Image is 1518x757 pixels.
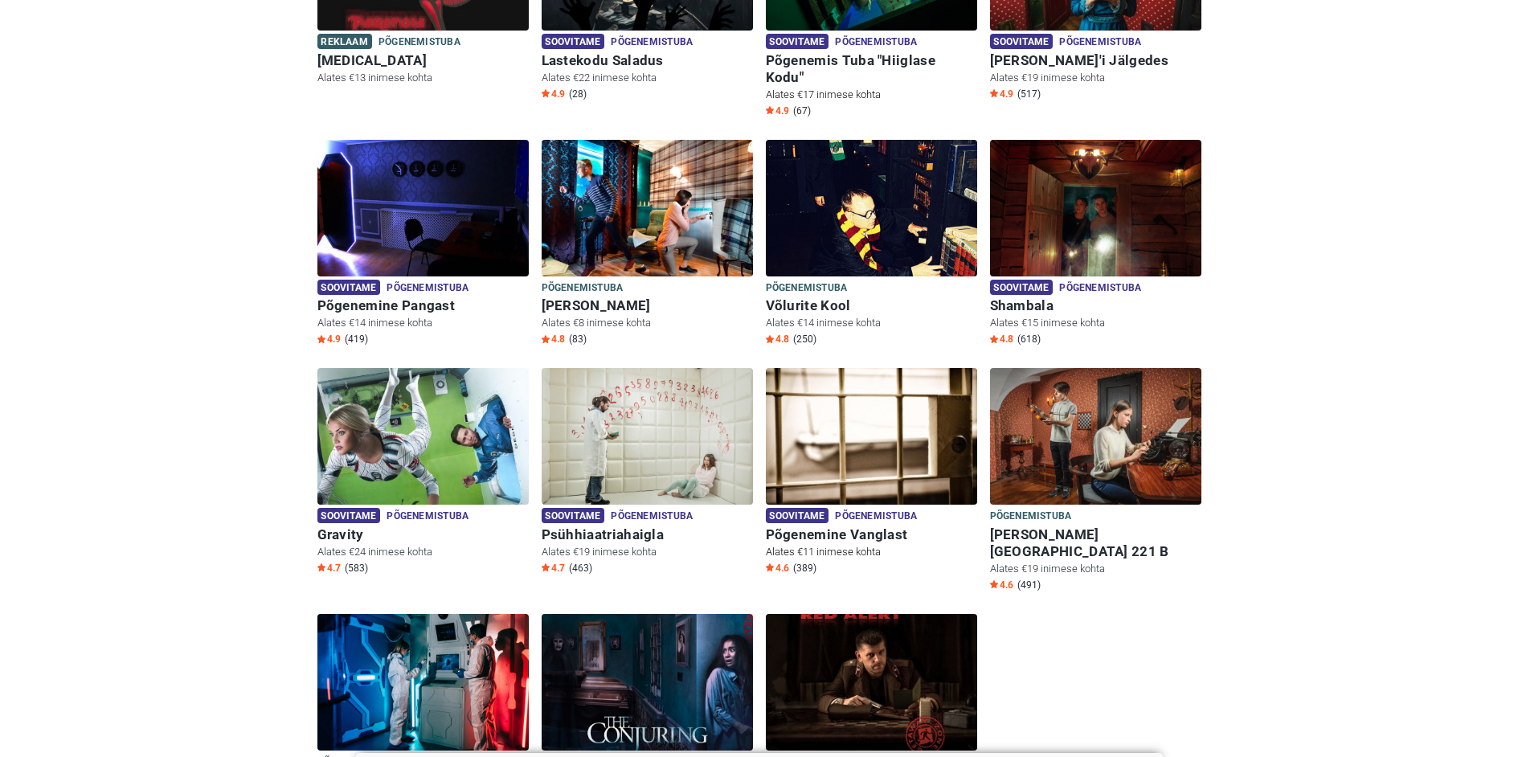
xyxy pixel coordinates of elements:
[317,280,381,295] span: Soovitame
[766,368,977,505] img: Põgenemine Vanglast
[317,71,529,85] p: Alates €13 inimese kohta
[542,562,565,575] span: 4.7
[990,333,1013,346] span: 4.8
[542,140,753,350] a: Sherlock Holmes Põgenemistuba [PERSON_NAME] Alates €8 inimese kohta Star4.8 (83)
[766,368,977,578] a: Põgenemine Vanglast Soovitame Põgenemistuba Põgenemine Vanglast Alates €11 inimese kohta Star4.6 ...
[317,614,529,751] img: Üliinimene
[569,562,592,575] span: (463)
[793,104,811,117] span: (67)
[990,280,1054,295] span: Soovitame
[1059,280,1141,297] span: Põgenemistuba
[317,563,325,571] img: Star
[990,335,998,343] img: Star
[766,297,977,314] h6: Võlurite Kool
[990,316,1201,330] p: Alates €15 inimese kohta
[766,526,977,543] h6: Põgenemine Vanglast
[317,335,325,343] img: Star
[542,335,550,343] img: Star
[990,526,1201,560] h6: [PERSON_NAME][GEOGRAPHIC_DATA] 221 B
[345,562,368,575] span: (583)
[835,34,917,51] span: Põgenemistuba
[378,34,460,51] span: Põgenemistuba
[542,52,753,69] h6: Lastekodu Saladus
[542,316,753,330] p: Alates €8 inimese kohta
[766,52,977,86] h6: Põgenemis Tuba "Hiiglase Kodu"
[317,34,372,49] span: Reklaam
[317,508,381,523] span: Soovitame
[990,368,1201,595] a: Baker Street 221 B Põgenemistuba [PERSON_NAME][GEOGRAPHIC_DATA] 221 B Alates €19 inimese kohta St...
[990,579,1013,591] span: 4.6
[990,71,1201,85] p: Alates €19 inimese kohta
[317,297,529,314] h6: Põgenemine Pangast
[317,562,341,575] span: 4.7
[542,297,753,314] h6: [PERSON_NAME]
[542,545,753,559] p: Alates €19 inimese kohta
[766,34,829,49] span: Soovitame
[542,71,753,85] p: Alates €22 inimese kohta
[345,333,368,346] span: (419)
[990,368,1201,505] img: Baker Street 221 B
[542,563,550,571] img: Star
[569,88,587,100] span: (28)
[317,368,529,578] a: Gravity Soovitame Põgenemistuba Gravity Alates €24 inimese kohta Star4.7 (583)
[766,106,774,114] img: Star
[317,140,529,350] a: Põgenemine Pangast Soovitame Põgenemistuba Põgenemine Pangast Alates €14 inimese kohta Star4.9 (419)
[542,34,605,49] span: Soovitame
[611,34,693,51] span: Põgenemistuba
[766,140,977,276] img: Võlurite Kool
[542,368,753,578] a: Psühhiaatriahaigla Soovitame Põgenemistuba Psühhiaatriahaigla Alates €19 inimese kohta Star4.7 (463)
[1017,579,1041,591] span: (491)
[317,526,529,543] h6: Gravity
[542,88,565,100] span: 4.9
[990,52,1201,69] h6: [PERSON_NAME]'i Jälgedes
[542,280,624,297] span: Põgenemistuba
[317,316,529,330] p: Alates €14 inimese kohta
[766,333,789,346] span: 4.8
[766,140,977,350] a: Võlurite Kool Põgenemistuba Võlurite Kool Alates €14 inimese kohta Star4.8 (250)
[1059,34,1141,51] span: Põgenemistuba
[793,333,816,346] span: (250)
[990,34,1054,49] span: Soovitame
[766,280,848,297] span: Põgenemistuba
[990,297,1201,314] h6: Shambala
[990,140,1201,276] img: Shambala
[317,333,341,346] span: 4.9
[990,140,1201,350] a: Shambala Soovitame Põgenemistuba Shambala Alates €15 inimese kohta Star4.8 (618)
[766,508,829,523] span: Soovitame
[1017,333,1041,346] span: (618)
[990,508,1072,526] span: Põgenemistuba
[990,88,1013,100] span: 4.9
[611,508,693,526] span: Põgenemistuba
[542,614,753,751] img: The Conjuring
[569,333,587,346] span: (83)
[542,89,550,97] img: Star
[766,104,789,117] span: 4.9
[766,545,977,559] p: Alates €11 inimese kohta
[990,580,998,588] img: Star
[542,508,605,523] span: Soovitame
[317,140,529,276] img: Põgenemine Pangast
[990,89,998,97] img: Star
[766,88,977,102] p: Alates €17 inimese kohta
[766,316,977,330] p: Alates €14 inimese kohta
[542,333,565,346] span: 4.8
[766,335,774,343] img: Star
[317,368,529,505] img: Gravity
[1017,88,1041,100] span: (517)
[542,526,753,543] h6: Psühhiaatriahaigla
[542,368,753,505] img: Psühhiaatriahaigla
[542,140,753,276] img: Sherlock Holmes
[317,52,529,69] h6: [MEDICAL_DATA]
[387,280,468,297] span: Põgenemistuba
[835,508,917,526] span: Põgenemistuba
[387,508,468,526] span: Põgenemistuba
[793,562,816,575] span: (389)
[766,563,774,571] img: Star
[317,545,529,559] p: Alates €24 inimese kohta
[766,614,977,751] img: Red Alert
[766,562,789,575] span: 4.6
[990,562,1201,576] p: Alates €19 inimese kohta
